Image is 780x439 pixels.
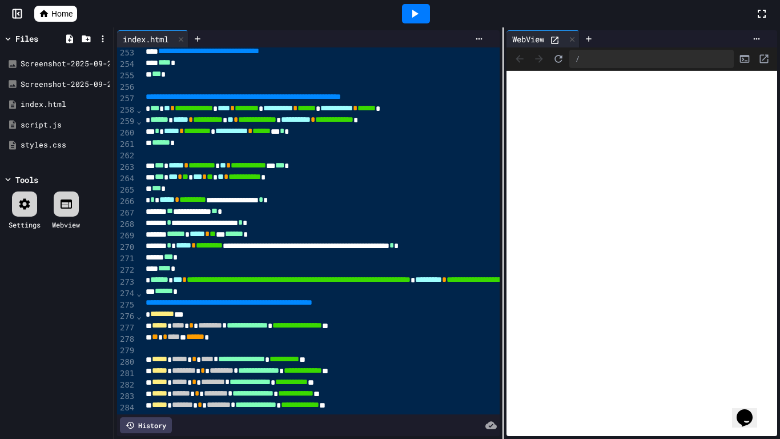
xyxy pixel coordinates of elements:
[52,219,80,230] div: Webview
[117,47,136,59] div: 253
[117,185,136,196] div: 265
[120,417,172,433] div: History
[51,8,73,19] span: Home
[732,393,769,428] iframe: chat widget
[117,345,136,357] div: 279
[506,30,580,47] div: WebView
[9,219,41,230] div: Settings
[755,50,773,67] button: Open in new tab
[117,402,136,414] div: 284
[136,312,142,321] span: Fold line
[21,119,110,131] div: script.js
[117,357,136,368] div: 280
[117,70,136,82] div: 255
[117,414,136,425] div: 285
[117,311,136,322] div: 276
[117,116,136,127] div: 259
[136,117,142,126] span: Fold line
[117,368,136,380] div: 281
[15,174,38,186] div: Tools
[511,50,528,67] span: Back
[117,230,136,242] div: 269
[117,207,136,219] div: 267
[550,50,567,67] button: Refresh
[117,127,136,139] div: 260
[117,196,136,207] div: 266
[569,50,734,68] div: /
[136,289,142,298] span: Fold line
[117,139,136,150] div: 261
[117,173,136,185] div: 264
[117,322,136,334] div: 277
[117,380,136,391] div: 282
[117,277,136,288] div: 273
[530,50,548,67] span: Forward
[117,334,136,345] div: 278
[117,288,136,300] div: 274
[117,59,136,70] div: 254
[21,99,110,110] div: index.html
[21,139,110,151] div: styles.css
[117,253,136,265] div: 271
[34,6,77,22] a: Home
[506,71,777,437] iframe: To enrich screen reader interactions, please activate Accessibility in Grammarly extension settings
[21,58,110,70] div: Screenshot-2025-09-24-2.58.33-PM-removebg-preview.png
[736,50,753,67] button: Console
[117,105,136,116] div: 258
[117,162,136,173] div: 263
[117,300,136,311] div: 275
[117,265,136,276] div: 272
[15,33,38,45] div: Files
[21,79,110,90] div: Screenshot-2025-09-24-2.58.33-PM.png
[136,105,142,114] span: Fold line
[117,33,174,45] div: index.html
[506,33,550,45] div: WebView
[117,150,136,162] div: 262
[117,82,136,93] div: 256
[117,219,136,230] div: 268
[117,93,136,105] div: 257
[117,242,136,253] div: 270
[117,391,136,402] div: 283
[117,30,188,47] div: index.html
